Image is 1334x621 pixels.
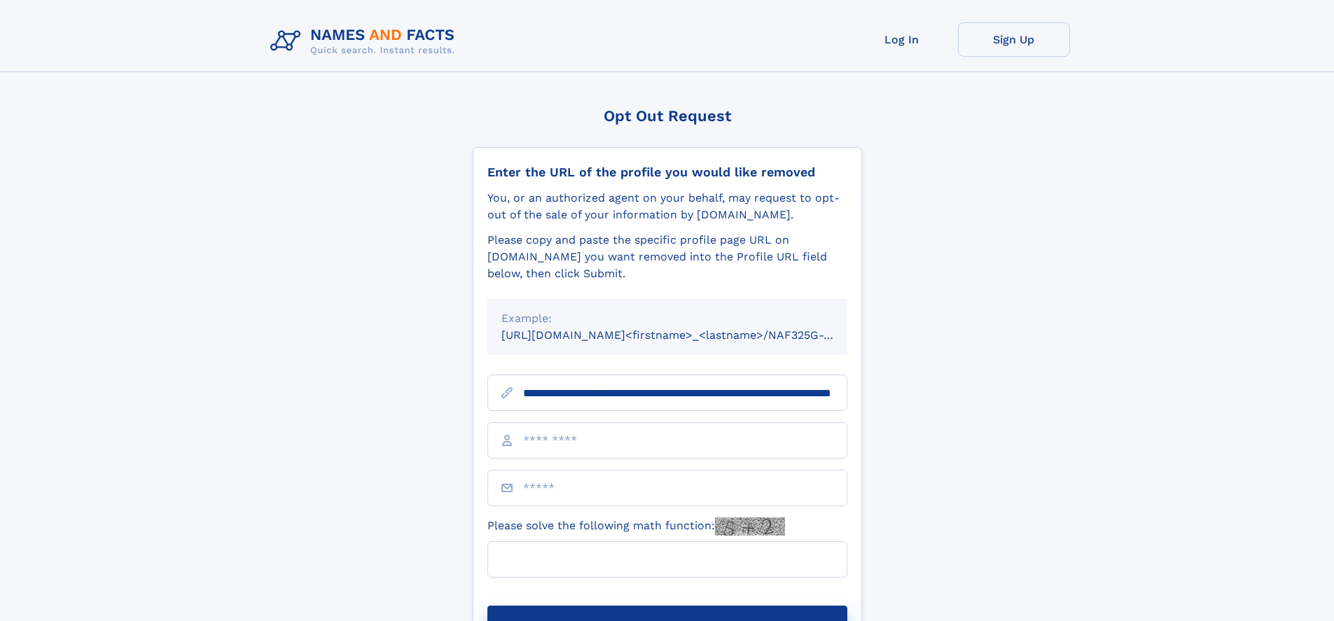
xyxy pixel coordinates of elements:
[501,328,874,342] small: [URL][DOMAIN_NAME]<firstname>_<lastname>/NAF325G-xxxxxxxx
[958,22,1070,57] a: Sign Up
[487,517,785,536] label: Please solve the following math function:
[473,107,862,125] div: Opt Out Request
[487,165,847,180] div: Enter the URL of the profile you would like removed
[487,190,847,223] div: You, or an authorized agent on your behalf, may request to opt-out of the sale of your informatio...
[846,22,958,57] a: Log In
[265,22,466,60] img: Logo Names and Facts
[501,310,833,327] div: Example:
[487,232,847,282] div: Please copy and paste the specific profile page URL on [DOMAIN_NAME] you want removed into the Pr...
